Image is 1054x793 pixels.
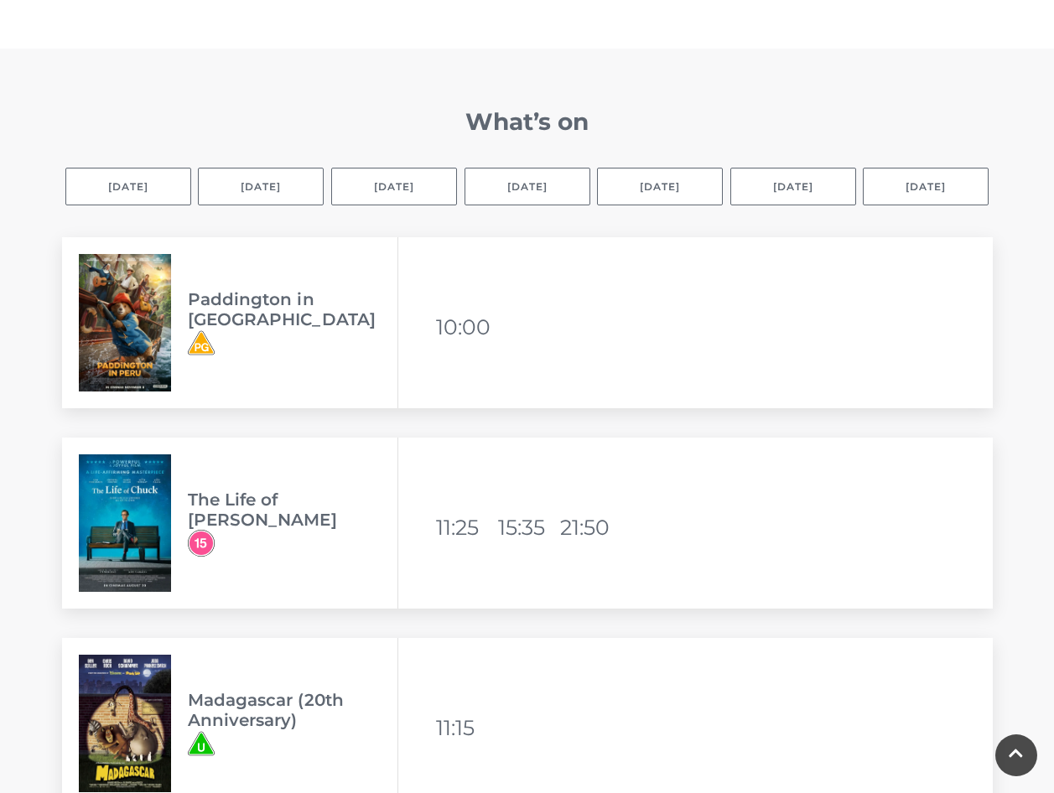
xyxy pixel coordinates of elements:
li: 11:15 [436,707,495,748]
h3: Paddington in [GEOGRAPHIC_DATA] [188,289,397,329]
button: [DATE] [198,168,324,205]
button: [DATE] [65,168,191,205]
li: 15:35 [498,507,557,547]
button: [DATE] [465,168,590,205]
button: [DATE] [331,168,457,205]
h3: The Life of [PERSON_NAME] [188,490,397,530]
h3: Madagascar (20th Anniversary) [188,690,397,730]
li: 21:50 [560,507,619,547]
li: 11:25 [436,507,495,547]
button: [DATE] [597,168,723,205]
button: [DATE] [730,168,856,205]
li: 10:00 [436,307,495,347]
button: [DATE] [863,168,989,205]
h2: What’s on [62,107,993,136]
